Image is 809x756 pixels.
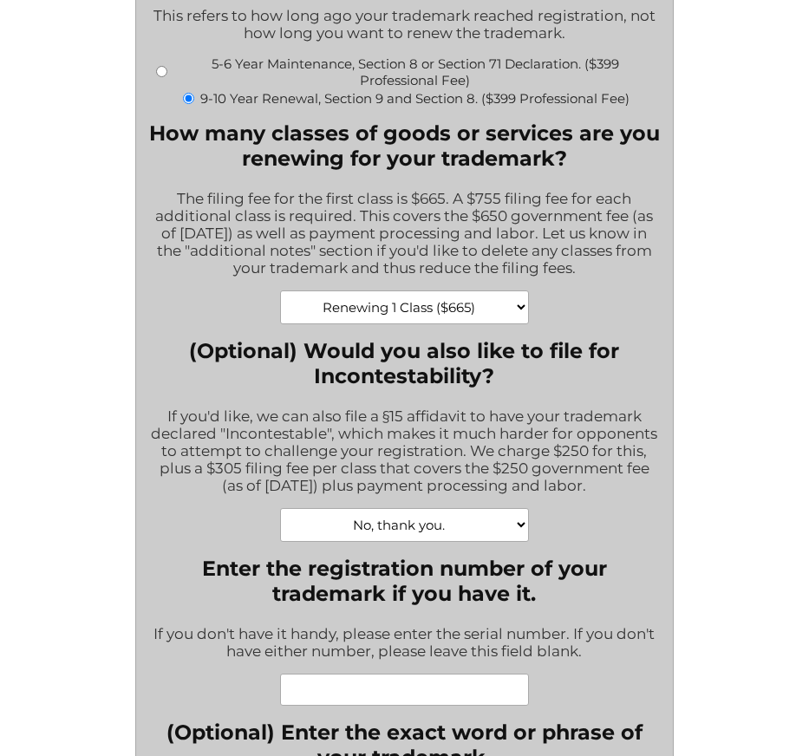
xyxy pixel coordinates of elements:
div: The filing fee for the first class is $665. A $755 filing fee for each additional class is requir... [149,179,660,290]
label: 5-6 Year Maintenance, Section 8 or Section 71 Declaration. ($399 Professional Fee) [173,55,656,88]
label: (Optional) Would you also like to file for Incontestability? [149,338,660,388]
label: Enter the registration number of your trademark if you have it. [149,556,660,606]
div: If you'd like, we can also file a §15 affidavit to have your trademark declared "Incontestable", ... [149,396,660,508]
div: If you don't have it handy, please enter the serial number. If you don't have either number, plea... [149,614,660,674]
label: 9-10 Year Renewal, Section 9 and Section 8. ($399 Professional Fee) [200,90,630,107]
label: How many classes of goods or services are you renewing for your trademark? [149,121,660,171]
